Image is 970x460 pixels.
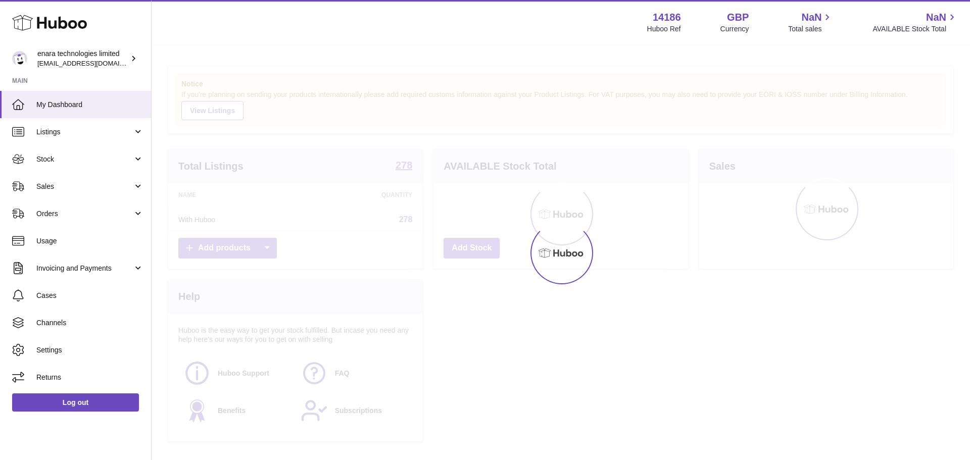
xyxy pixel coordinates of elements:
[36,291,143,300] span: Cases
[36,318,143,328] span: Channels
[647,24,681,34] div: Huboo Ref
[36,155,133,164] span: Stock
[720,24,749,34] div: Currency
[12,393,139,412] a: Log out
[36,236,143,246] span: Usage
[872,24,958,34] span: AVAILABLE Stock Total
[801,11,821,24] span: NaN
[872,11,958,34] a: NaN AVAILABLE Stock Total
[926,11,946,24] span: NaN
[36,209,133,219] span: Orders
[12,51,27,66] img: internalAdmin-14186@internal.huboo.com
[36,182,133,191] span: Sales
[36,264,133,273] span: Invoicing and Payments
[788,11,833,34] a: NaN Total sales
[727,11,749,24] strong: GBP
[37,59,149,67] span: [EMAIL_ADDRESS][DOMAIN_NAME]
[37,49,128,68] div: enara technologies limited
[653,11,681,24] strong: 14186
[36,100,143,110] span: My Dashboard
[36,373,143,382] span: Returns
[36,345,143,355] span: Settings
[788,24,833,34] span: Total sales
[36,127,133,137] span: Listings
